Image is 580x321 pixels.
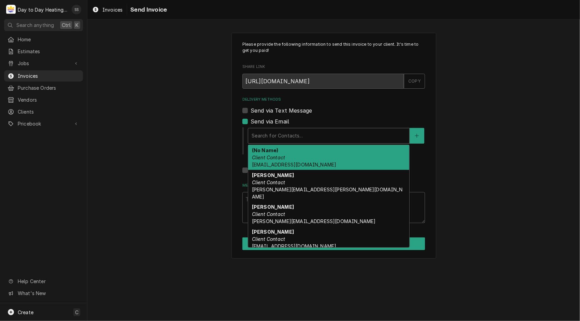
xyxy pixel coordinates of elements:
a: Go to What's New [4,288,83,299]
a: Go to Pricebook [4,118,83,129]
strong: [PERSON_NAME] [252,204,294,210]
em: Client Contact [252,211,285,217]
a: Invoices [4,70,83,82]
span: Clients [18,108,80,115]
span: Ctrl [62,21,71,29]
p: Please provide the following information to send this invoice to your client. It's time to get yo... [242,41,425,54]
span: Jobs [18,60,69,67]
div: Button Group [242,237,425,250]
strong: [PERSON_NAME] [252,172,294,178]
svg: Create New Contact [415,133,419,138]
label: Message to Client [242,183,425,188]
em: Client Contact [252,155,285,160]
span: What's New [18,290,79,297]
div: Button Group Row [242,237,425,250]
a: Go to Help Center [4,276,83,287]
a: Home [4,34,83,45]
div: Invoice Send Form [242,41,425,223]
span: Purchase Orders [18,84,80,91]
span: Pricebook [18,120,69,127]
div: D [6,5,16,14]
span: Search anything [16,21,54,29]
strong: [PERSON_NAME] [252,229,294,235]
span: K [75,21,79,29]
span: Invoices [102,6,123,13]
div: Message to Client [242,183,425,223]
em: Client Contact [252,236,285,242]
label: Send via Text Message [251,106,312,115]
div: Day to Day Heating and Cooling [18,6,68,13]
label: Send via Email [251,117,289,126]
div: Day to Day Heating and Cooling's Avatar [6,5,16,14]
div: Delivery Methods [242,97,425,174]
span: [EMAIL_ADDRESS][DOMAIN_NAME] [252,162,336,167]
span: [PERSON_NAME][EMAIL_ADDRESS][DOMAIN_NAME] [252,218,376,224]
button: Search anythingCtrlK [4,19,83,31]
label: Delivery Methods [242,97,425,102]
strong: (No Name) [252,147,278,153]
span: Estimates [18,48,80,55]
span: [EMAIL_ADDRESS][DOMAIN_NAME] [252,243,336,249]
span: Vendors [18,96,80,103]
span: Home [18,36,80,43]
em: Client Contact [252,179,285,185]
span: Send Invoice [128,5,167,14]
span: C [75,309,79,316]
div: SS [72,5,81,14]
a: Estimates [4,46,83,57]
button: Send [242,237,425,250]
div: Share Link [242,64,425,88]
button: Create New Contact [410,128,424,144]
a: Clients [4,106,83,117]
a: Invoices [89,4,125,15]
div: Invoice Send [231,33,436,259]
a: Purchase Orders [4,82,83,93]
a: Vendors [4,94,83,105]
button: COPY [404,74,425,89]
a: Go to Jobs [4,58,83,69]
span: Help Center [18,278,79,285]
label: Share Link [242,64,425,70]
div: Shaun Smith's Avatar [72,5,81,14]
span: Invoices [18,72,80,79]
span: Create [18,309,33,315]
span: [PERSON_NAME][EMAIL_ADDRESS][PERSON_NAME][DOMAIN_NAME] [252,187,402,200]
